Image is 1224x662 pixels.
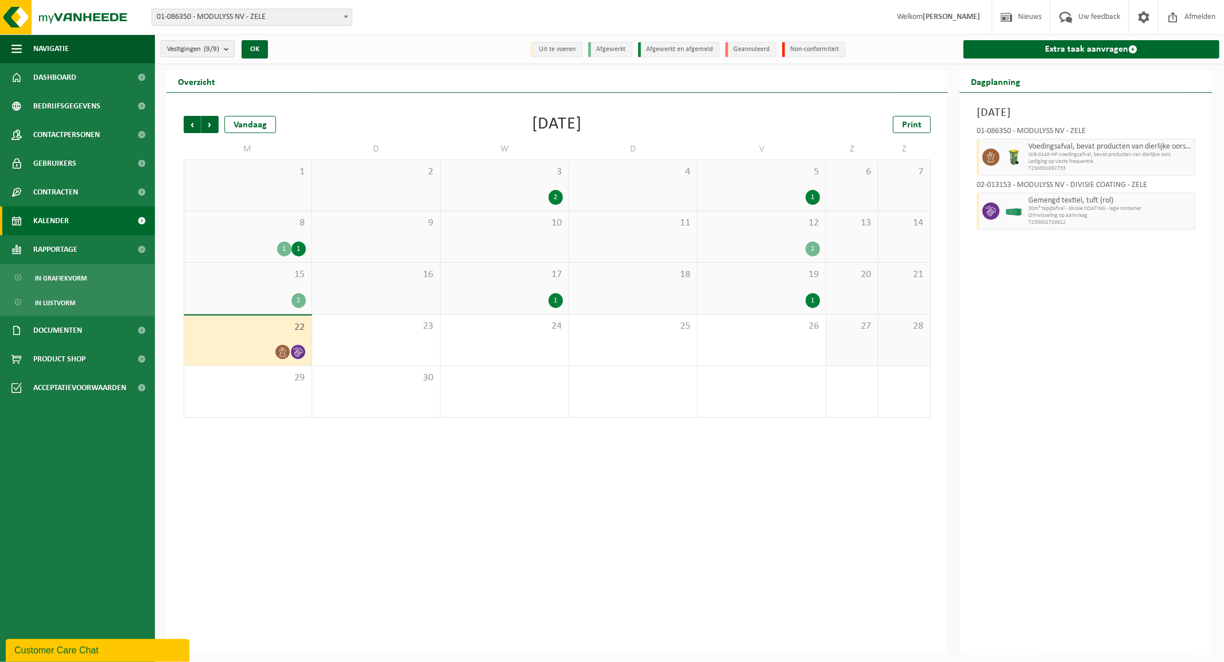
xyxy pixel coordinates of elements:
span: Vestigingen [167,41,219,58]
td: Z [826,139,879,159]
div: 1 [806,293,820,308]
span: 26 [704,320,820,333]
span: 28 [884,320,924,333]
li: Afgewerkt [588,42,632,57]
li: Non-conformiteit [782,42,846,57]
div: [DATE] [533,116,582,133]
span: Volgende [201,116,219,133]
h3: [DATE] [977,104,1195,122]
span: 4 [575,166,691,178]
button: OK [242,40,268,59]
span: Dashboard [33,63,76,92]
span: Omwisseling op aanvraag [1028,212,1192,219]
span: 13 [832,217,872,229]
span: T250002729822 [1028,219,1192,226]
span: 1 [190,166,306,178]
span: Bedrijfsgegevens [33,92,100,120]
span: 9 [318,217,434,229]
span: Vorige [184,116,201,133]
iframe: chat widget [6,637,192,662]
span: Contracten [33,178,78,207]
h2: Overzicht [166,70,227,92]
span: 30m³ tapijtafval - divisie COATING - lage container [1028,205,1192,212]
span: T250001992733 [1028,165,1192,172]
span: Kalender [33,207,69,235]
div: 01-086350 - MODULYSS NV - ZELE [977,127,1195,139]
img: HK-XC-30-GN-00 [1005,207,1023,216]
span: In grafiekvorm [35,267,87,289]
div: 2 [549,190,563,205]
td: D [569,139,698,159]
li: Afgewerkt en afgemeld [638,42,720,57]
span: 18 [575,268,691,281]
span: 17 [446,268,563,281]
span: 20 [832,268,872,281]
span: 2 [318,166,434,178]
span: 11 [575,217,691,229]
span: 15 [190,268,306,281]
td: Z [879,139,931,159]
span: Gebruikers [33,149,76,178]
span: Print [902,120,922,130]
span: Voedingsafval, bevat producten van dierlijke oorsprong, onverpakt, categorie 3 [1028,142,1192,151]
span: Acceptatievoorwaarden [33,373,126,402]
a: In grafiekvorm [3,267,152,289]
span: 16 [318,268,434,281]
span: Documenten [33,316,82,345]
div: 1 [549,293,563,308]
span: Navigatie [33,34,69,63]
span: Rapportage [33,235,77,264]
div: 2 [292,293,306,308]
span: 29 [190,372,306,384]
span: 7 [884,166,924,178]
span: 01-086350 - MODULYSS NV - ZELE [152,9,352,25]
img: WB-0140-HPE-GN-50 [1005,149,1023,166]
td: W [441,139,569,159]
span: 23 [318,320,434,333]
button: Vestigingen(9/9) [161,40,235,57]
a: Print [893,116,931,133]
span: Lediging op vaste frequentie [1028,158,1192,165]
span: 22 [190,321,306,334]
span: Contactpersonen [33,120,100,149]
li: Geannuleerd [725,42,776,57]
div: Vandaag [224,116,276,133]
count: (9/9) [204,45,219,53]
strong: [PERSON_NAME] [923,13,980,21]
span: 30 [318,372,434,384]
span: 21 [884,268,924,281]
div: 1 [806,190,820,205]
span: 25 [575,320,691,333]
div: 1 [292,242,306,256]
a: Extra taak aanvragen [963,40,1219,59]
span: Gemengd textiel, tuft (rol) [1028,196,1192,205]
td: M [184,139,312,159]
span: 14 [884,217,924,229]
span: 3 [446,166,563,178]
a: In lijstvorm [3,291,152,313]
span: Product Shop [33,345,86,373]
div: 02-013153 - MODULYSS NV - DIVISIE COATING - ZELE [977,181,1195,193]
td: V [698,139,826,159]
span: 01-086350 - MODULYSS NV - ZELE [151,9,352,26]
td: D [312,139,441,159]
span: 10 [446,217,563,229]
span: 12 [704,217,820,229]
span: 5 [704,166,820,178]
span: WB-0140-HP voedingsafval, bevat producten van dierlijke oors [1028,151,1192,158]
span: In lijstvorm [35,292,75,314]
span: 27 [832,320,872,333]
span: 6 [832,166,872,178]
span: 8 [190,217,306,229]
span: 19 [704,268,820,281]
li: Uit te voeren [531,42,582,57]
div: 1 [806,242,820,256]
span: 24 [446,320,563,333]
div: 1 [277,242,292,256]
h2: Dagplanning [959,70,1032,92]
